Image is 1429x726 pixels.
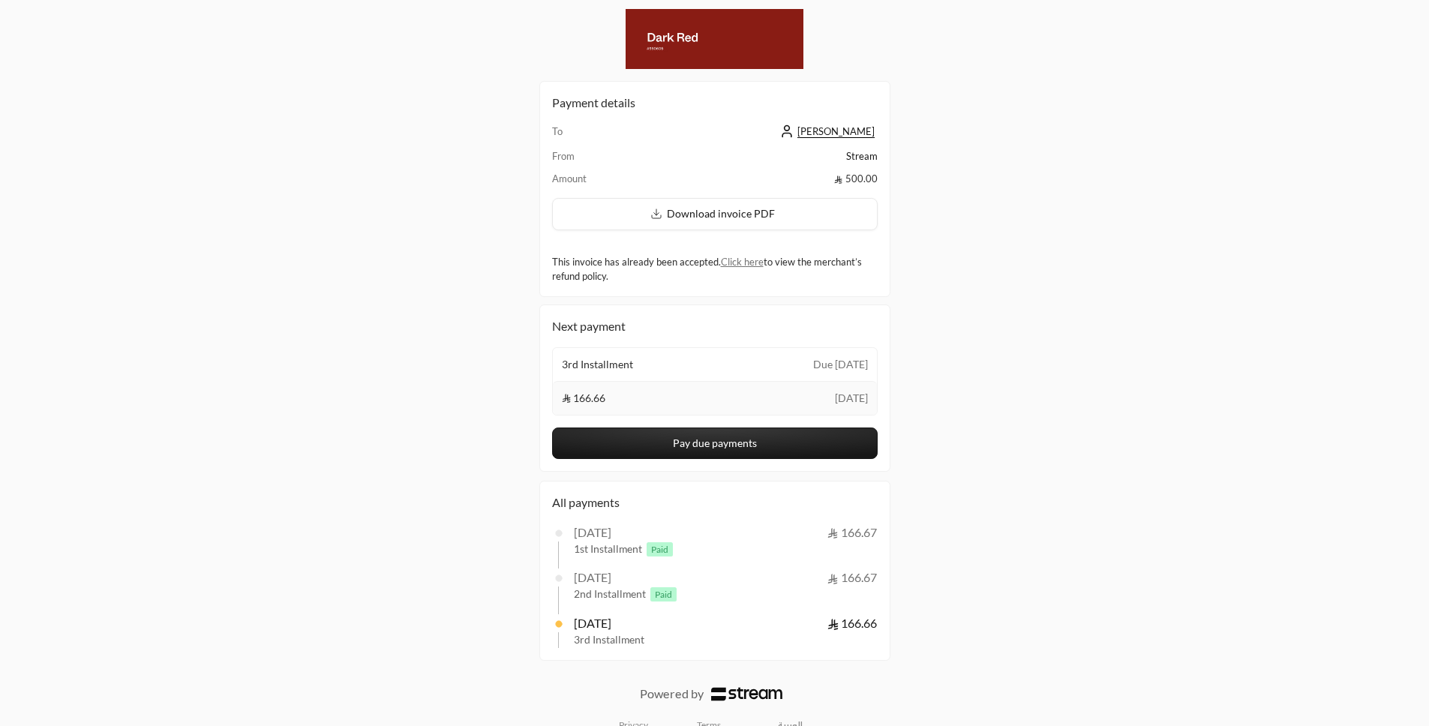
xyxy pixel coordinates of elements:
span: 1st Installment [574,541,677,557]
div: [DATE] [574,614,612,632]
td: To [552,124,637,148]
span: 166.66 [827,616,877,630]
div: This invoice has already been accepted. to view the merchant’s refund policy. [552,255,878,284]
a: Click here [721,256,764,268]
td: Stream [636,148,877,171]
span: Paid [650,587,677,601]
span: 166.66 [562,391,606,406]
p: Powered by [640,685,704,703]
span: Paid [647,542,673,556]
a: [PERSON_NAME] [779,125,878,137]
span: 3rd Installment [562,357,633,372]
td: From [552,148,637,171]
img: Logo [711,687,782,700]
img: Company Logo [626,9,803,69]
span: Due [DATE] [813,357,868,372]
div: Next payment [552,317,878,335]
div: [DATE] [574,523,612,541]
span: [DATE] [835,391,868,406]
h2: Payment details [552,94,878,112]
span: Download invoice PDF [667,207,775,220]
button: Download invoice PDF [552,198,878,230]
td: Amount [552,171,637,186]
span: 3rd Installment [574,632,644,648]
span: [PERSON_NAME] [797,125,875,138]
span: 2nd Installment [574,586,681,602]
div: [DATE] [574,568,612,586]
span: 166.67 [827,570,877,584]
span: 166.67 [827,525,877,539]
button: Pay due payments [552,427,878,459]
div: All payments [552,493,878,511]
td: 500.00 [636,171,877,186]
